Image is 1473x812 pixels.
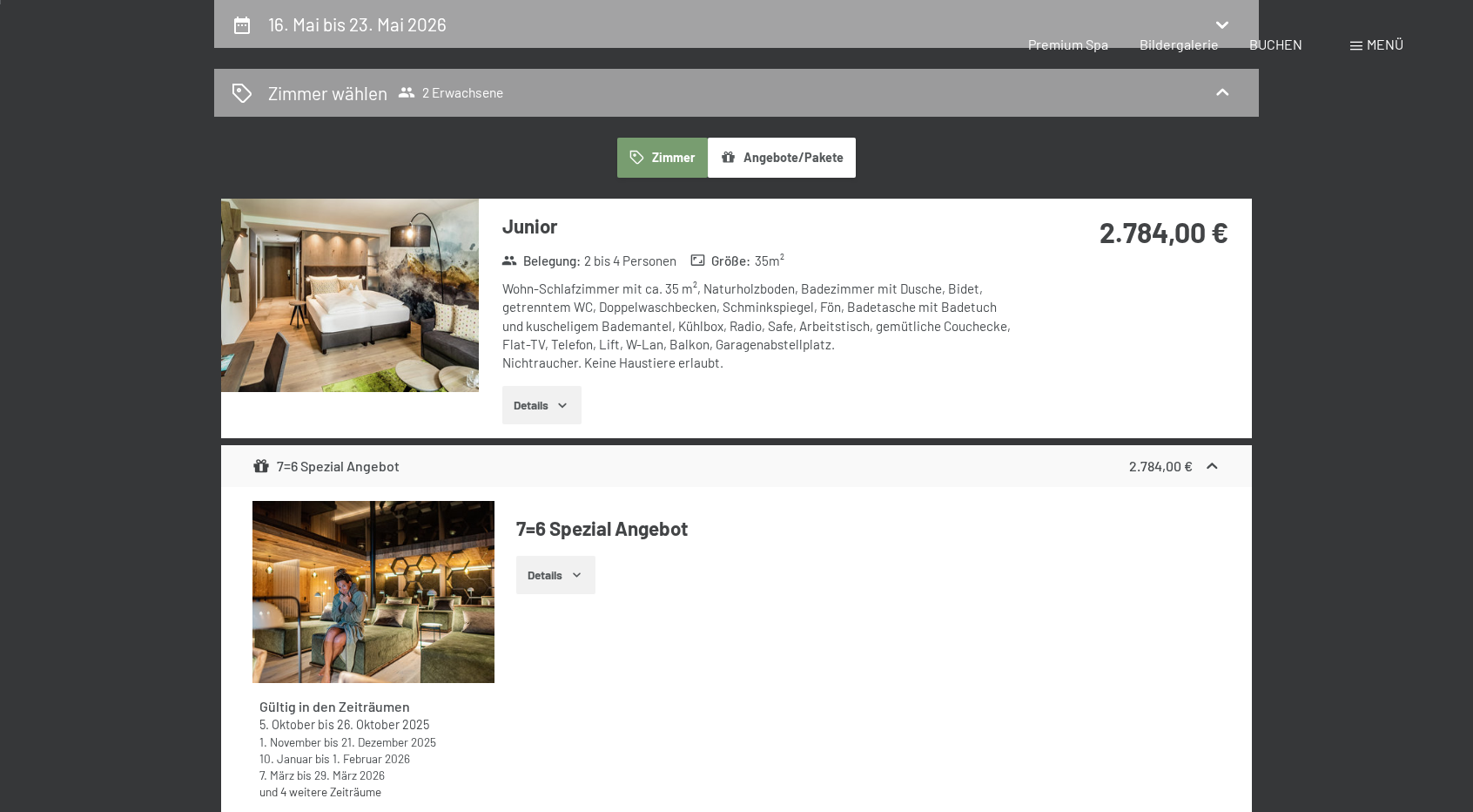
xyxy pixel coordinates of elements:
[259,698,410,714] strong: Gültig in den Zeiträumen
[755,252,784,270] span: 35 m²
[1129,457,1193,474] strong: 2.784,00 €
[708,138,856,178] button: Angebote/Pakete
[341,734,436,749] time: 21.12.2025
[221,445,1252,487] div: 7=6 Spezial Angebot2.784,00 €
[690,252,751,270] strong: Größe :
[501,252,581,270] strong: Belegung :
[259,717,315,732] time: 05.10.2025
[268,80,387,105] h2: Zimmer wählen
[398,84,503,101] span: 2 Erwachsene
[516,515,1221,542] h4: 7=6 Spezial Angebot
[259,784,381,799] a: und 4 weitere Zeiträume
[584,252,676,270] span: 2 bis 4 Personen
[259,751,313,766] time: 10.01.2026
[221,199,479,392] img: mss_renderimg.php
[1249,36,1302,52] a: BUCHEN
[1367,36,1403,52] span: Menü
[252,456,400,477] div: 7=6 Spezial Angebot
[1100,215,1228,248] strong: 2.784,00 €
[314,768,385,782] time: 29.03.2026
[259,716,488,734] div: bis
[1028,36,1108,52] a: Premium Spa
[259,734,321,749] time: 01.11.2025
[502,280,1020,372] div: Wohn-Schlafzimmer mit ca. 35 m², Naturholzboden, Badezimmer mit Dusche, Bidet, getrenntem WC, Dop...
[259,734,488,750] div: bis
[1140,36,1219,52] a: Bildergalerie
[337,717,429,732] time: 26.10.2025
[268,13,447,35] h2: 16. Mai bis 23. Mai 2026
[333,751,410,766] time: 01.02.2026
[617,138,708,178] button: Zimmer
[259,768,294,782] time: 07.03.2026
[252,501,494,683] img: mss_renderimg.php
[502,386,582,424] button: Details
[259,750,488,767] div: bis
[516,556,595,594] button: Details
[502,213,1020,240] h3: Junior
[259,767,488,783] div: bis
